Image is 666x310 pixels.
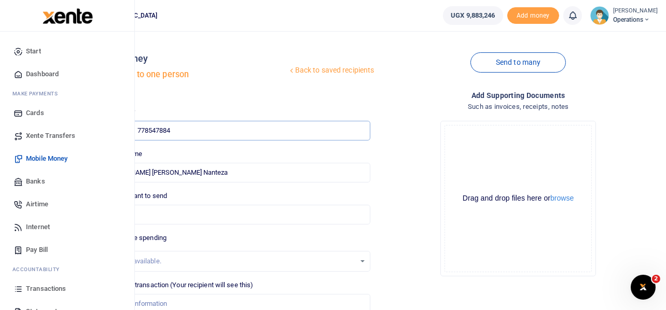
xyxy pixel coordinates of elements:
span: Dashboard [26,69,59,79]
li: Wallet ballance [439,6,507,25]
a: profile-user [PERSON_NAME] Operations [590,6,658,25]
button: browse [550,194,574,202]
div: File Uploader [440,121,596,276]
span: Operations [613,15,658,24]
a: Transactions [8,277,126,300]
input: Loading name... [92,163,371,182]
span: Banks [26,176,45,187]
a: Start [8,40,126,63]
a: logo-small logo-large logo-large [41,11,93,19]
li: Ac [8,261,126,277]
a: Back to saved recipients [287,61,375,80]
span: Add money [507,7,559,24]
img: profile-user [590,6,609,25]
div: No options available. [100,256,356,266]
img: logo-large [43,8,93,24]
span: ake Payments [18,90,58,97]
a: Pay Bill [8,238,126,261]
span: Xente Transfers [26,131,76,141]
span: countability [20,265,60,273]
h4: Mobile money [88,53,287,64]
a: Dashboard [8,63,126,86]
span: Pay Bill [26,245,48,255]
a: Cards [8,102,126,124]
a: Banks [8,170,126,193]
iframe: Intercom live chat [631,275,656,300]
a: Airtime [8,193,126,216]
label: Memo for this transaction (Your recipient will see this) [92,280,254,290]
a: Xente Transfers [8,124,126,147]
a: Add money [507,11,559,19]
span: Internet [26,222,50,232]
h4: Add supporting Documents [379,90,658,101]
a: Send to many [470,52,566,73]
input: UGX [92,205,371,224]
span: Cards [26,108,44,118]
a: Mobile Money [8,147,126,170]
a: UGX 9,883,246 [443,6,503,25]
span: Transactions [26,284,66,294]
h4: Such as invoices, receipts, notes [379,101,658,112]
span: UGX 9,883,246 [451,10,495,21]
li: M [8,86,126,102]
li: Toup your wallet [507,7,559,24]
h5: Send money to one person [88,69,287,80]
input: Enter phone number [92,121,371,140]
span: Mobile Money [26,153,67,164]
span: Start [26,46,41,57]
span: 2 [652,275,660,283]
small: [PERSON_NAME] [613,7,658,16]
div: Drag and drop files here or [445,193,591,203]
a: Internet [8,216,126,238]
span: Airtime [26,199,48,209]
